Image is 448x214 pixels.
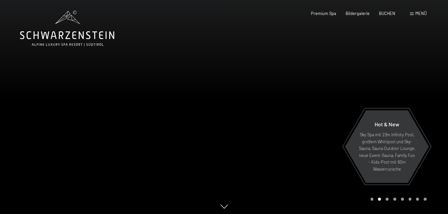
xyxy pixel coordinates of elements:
[409,198,412,201] div: Carousel Page 6
[401,198,404,201] div: Carousel Page 5
[393,198,396,201] div: Carousel Page 4
[311,11,336,16] a: Premium Spa
[368,198,427,201] div: Carousel Pagination
[416,198,419,201] div: Carousel Page 7
[345,110,429,183] a: Hot & New Sky Spa mit 23m Infinity Pool, großem Whirlpool und Sky-Sauna, Sauna Outdoor Lounge, ne...
[378,198,381,201] div: Carousel Page 2 (Current Slide)
[358,131,416,172] p: Sky Spa mit 23m Infinity Pool, großem Whirlpool und Sky-Sauna, Sauna Outdoor Lounge, neue Event-S...
[346,11,370,16] a: Bildergalerie
[415,11,427,16] span: Menü
[375,121,399,127] span: Hot & New
[379,11,395,16] a: BUCHEN
[424,198,427,201] div: Carousel Page 8
[386,198,389,201] div: Carousel Page 3
[371,198,374,201] div: Carousel Page 1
